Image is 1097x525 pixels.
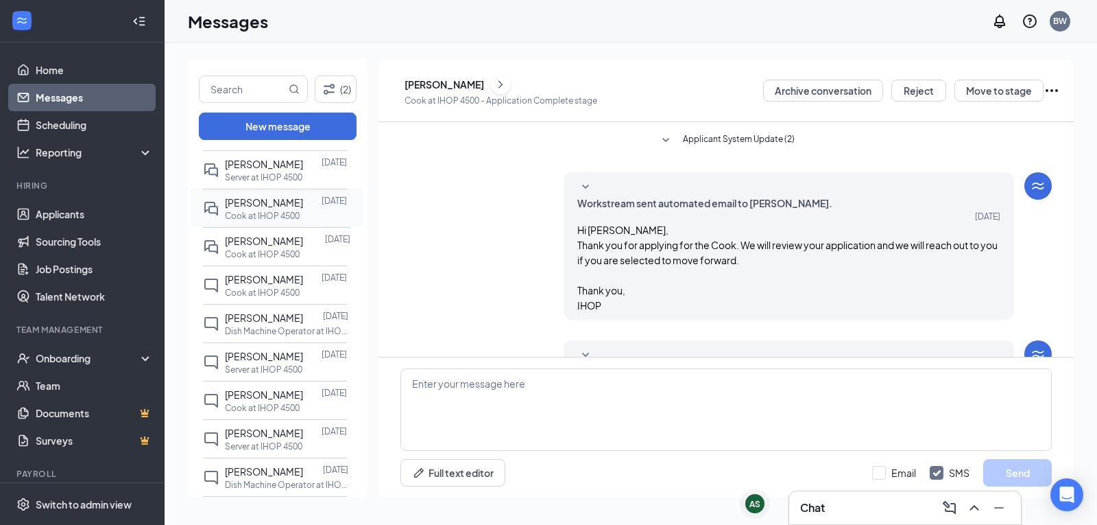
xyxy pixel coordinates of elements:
[36,145,154,159] div: Reporting
[225,248,300,260] p: Cook at IHOP 4500
[577,347,594,364] svg: SmallChevronDown
[225,402,300,414] p: Cook at IHOP 4500
[15,14,29,27] svg: WorkstreamLogo
[188,10,268,33] h1: Messages
[36,372,153,399] a: Team
[36,427,153,454] a: SurveysCrown
[941,500,958,516] svg: ComposeMessage
[490,74,511,95] button: ChevronRight
[16,145,30,159] svg: Analysis
[749,498,760,510] div: AS
[325,233,350,245] p: [DATE]
[36,351,141,365] div: Onboarding
[315,75,357,103] button: Filter (2)
[577,179,594,196] svg: SmallChevronDown
[983,459,1052,487] button: Send
[322,387,347,399] p: [DATE]
[577,283,1001,298] p: Thank you,
[1030,346,1046,362] svg: WorkstreamLogo
[988,497,1010,519] button: Minimize
[225,364,302,375] p: Server at IHOP 4500
[225,273,303,285] span: [PERSON_NAME]
[225,325,348,337] p: Dish Machine Operator at IHOP 4500
[16,468,150,480] div: Payroll
[991,13,1008,30] svg: Notifications
[1050,478,1083,511] div: Open Intercom Messenger
[203,393,219,409] svg: ChatInactive
[16,324,150,336] div: Team Management
[577,196,832,211] span: Workstream sent automated email to [PERSON_NAME].
[1053,15,1067,27] div: BW
[225,158,303,170] span: [PERSON_NAME]
[321,81,337,97] svg: Filter
[225,441,302,452] p: Server at IHOP 4500
[1030,178,1046,194] svg: WorkstreamLogo
[199,113,357,140] button: New message
[36,399,153,427] a: DocumentsCrown
[36,56,153,84] a: Home
[203,277,219,294] svg: ChatInactive
[16,351,30,365] svg: UserCheck
[225,312,303,324] span: [PERSON_NAME]
[225,235,303,247] span: [PERSON_NAME]
[36,255,153,283] a: Job Postings
[203,200,219,217] svg: DoubleChat
[203,162,219,178] svg: DoubleChat
[36,498,132,511] div: Switch to admin view
[132,14,146,28] svg: Collapse
[966,500,983,516] svg: ChevronUp
[203,431,219,447] svg: ChatInactive
[225,479,348,491] p: Dish Machine Operator at IHOP 4500
[322,156,347,168] p: [DATE]
[225,350,303,362] span: [PERSON_NAME]
[200,76,286,102] input: Search
[225,388,303,401] span: [PERSON_NAME]
[289,84,300,95] svg: MagnifyingGlass
[763,80,883,102] button: Archive conversation
[225,287,300,299] p: Cook at IHOP 4500
[36,111,153,139] a: Scheduling
[891,80,946,102] button: Reject
[203,316,219,332] svg: ChatInactive
[203,469,219,486] svg: ChatInactive
[36,283,153,310] a: Talent Network
[322,195,347,207] p: [DATE]
[405,95,597,106] p: Cook at IHOP 4500 - Application Complete stage
[322,272,347,283] p: [DATE]
[683,132,795,149] span: Applicant System Update (2)
[1044,82,1060,99] svg: Ellipses
[577,298,1001,313] p: IHOP
[1022,13,1038,30] svg: QuestionInfo
[36,228,153,255] a: Sourcing Tools
[203,354,219,371] svg: ChatInactive
[991,500,1007,516] svg: Minimize
[225,196,303,209] span: [PERSON_NAME]
[36,200,153,228] a: Applicants
[203,239,219,255] svg: DoubleChat
[405,78,484,91] div: [PERSON_NAME]
[16,498,30,511] svg: Settings
[36,84,153,111] a: Messages
[800,500,825,515] h3: Chat
[225,210,300,222] p: Cook at IHOP 4500
[322,349,347,360] p: [DATE]
[658,132,795,149] button: SmallChevronDownApplicant System Update (2)
[954,80,1044,102] button: Move to stage
[412,466,426,480] svg: Pen
[322,425,347,437] p: [DATE]
[577,237,1001,268] p: Thank you for applying for the Cook. We will review your application and we will reach out to you...
[963,497,985,519] button: ChevronUp
[400,459,505,487] button: Full text editorPen
[658,132,674,149] svg: SmallChevronDown
[225,172,302,183] p: Server at IHOP 4500
[323,464,348,476] p: [DATE]
[16,180,150,191] div: Hiring
[225,465,303,478] span: [PERSON_NAME]
[494,76,507,93] svg: ChevronRight
[323,310,348,322] p: [DATE]
[939,497,961,519] button: ComposeMessage
[577,222,1001,237] p: Hi [PERSON_NAME],
[225,427,303,439] span: [PERSON_NAME]
[975,211,1000,222] span: [DATE]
